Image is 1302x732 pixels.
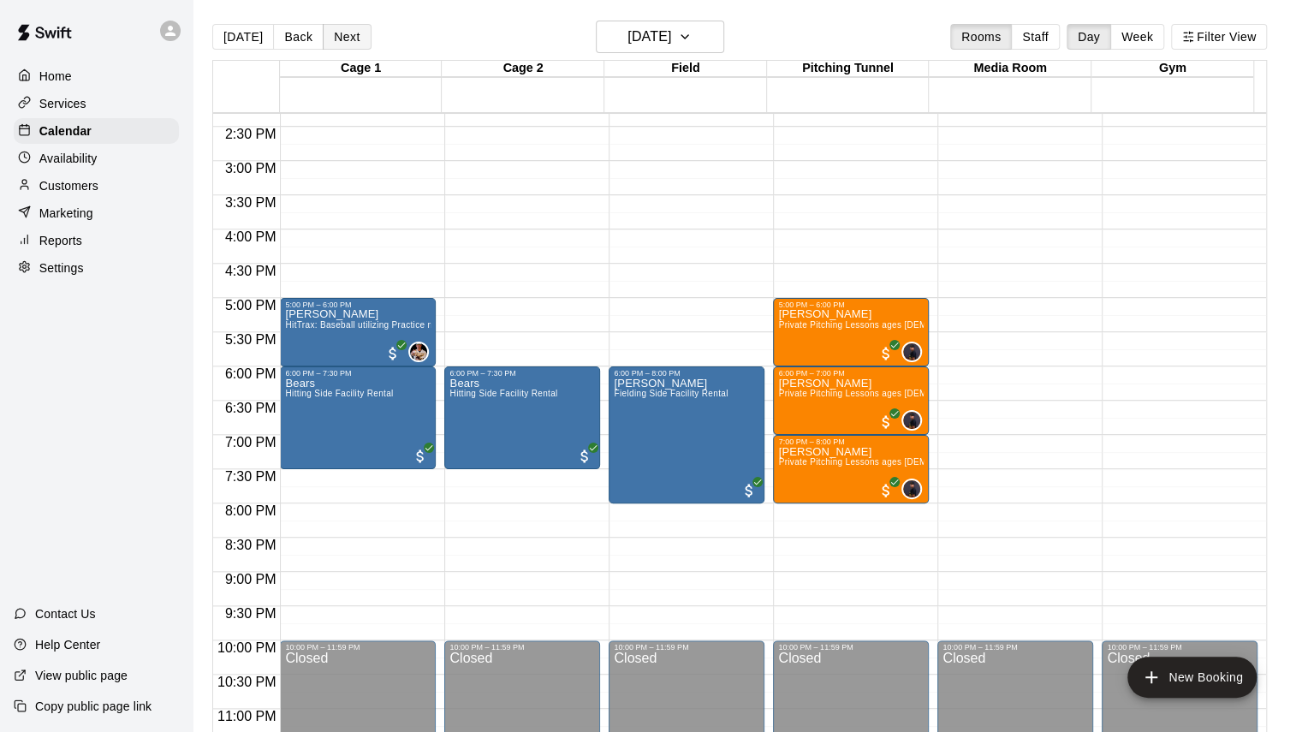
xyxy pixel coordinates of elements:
[280,298,436,366] div: 5:00 PM – 6:00 PM: Nathan Szucs
[285,301,431,309] div: 5:00 PM – 6:00 PM
[273,24,324,50] button: Back
[280,61,443,77] div: Cage 1
[35,667,128,684] p: View public page
[221,195,281,210] span: 3:30 PM
[1171,24,1267,50] button: Filter View
[35,605,96,622] p: Contact Us
[778,301,924,309] div: 5:00 PM – 6:00 PM
[778,643,924,652] div: 10:00 PM – 11:59 PM
[767,61,930,77] div: Pitching Tunnel
[908,342,922,362] span: Corben Peters
[221,366,281,381] span: 6:00 PM
[39,150,98,167] p: Availability
[442,61,604,77] div: Cage 2
[221,503,281,518] span: 8:00 PM
[740,482,758,499] span: All customers have paid
[614,389,728,398] span: Fielding Side Facility Rental
[221,161,281,176] span: 3:00 PM
[221,127,281,141] span: 2:30 PM
[14,146,179,171] a: Availability
[614,369,759,378] div: 6:00 PM – 8:00 PM
[901,410,922,431] div: Corben Peters
[212,24,274,50] button: [DATE]
[221,264,281,278] span: 4:30 PM
[221,401,281,415] span: 6:30 PM
[950,24,1012,50] button: Rooms
[778,320,1005,330] span: Private Pitching Lessons ages [DEMOGRAPHIC_DATA]
[14,200,179,226] a: Marketing
[596,21,724,53] button: [DATE]
[221,435,281,449] span: 7:00 PM
[221,469,281,484] span: 7:30 PM
[213,709,280,723] span: 11:00 PM
[778,457,1005,467] span: Private Pitching Lessons ages [DEMOGRAPHIC_DATA]
[449,643,595,652] div: 10:00 PM – 11:59 PM
[627,25,671,49] h6: [DATE]
[778,389,1005,398] span: Private Pitching Lessons ages [DEMOGRAPHIC_DATA]
[285,643,431,652] div: 10:00 PM – 11:59 PM
[1067,24,1111,50] button: Day
[39,259,84,277] p: Settings
[412,448,429,465] span: All customers have paid
[14,91,179,116] a: Services
[1107,643,1252,652] div: 10:00 PM – 11:59 PM
[773,435,929,503] div: 7:00 PM – 8:00 PM: Isaac Rayner
[901,479,922,499] div: Corben Peters
[285,320,449,330] span: HitTrax: Baseball utilizing Practice mode
[903,412,920,429] img: Corben Peters
[213,675,280,689] span: 10:30 PM
[614,643,759,652] div: 10:00 PM – 11:59 PM
[877,482,895,499] span: All customers have paid
[39,177,98,194] p: Customers
[384,345,401,362] span: All customers have paid
[39,232,82,249] p: Reports
[903,480,920,497] img: Corben Peters
[877,414,895,431] span: All customers have paid
[221,538,281,552] span: 8:30 PM
[14,173,179,199] a: Customers
[449,389,557,398] span: Hitting Side Facility Rental
[449,369,595,378] div: 6:00 PM – 7:30 PM
[901,342,922,362] div: Corben Peters
[903,343,920,360] img: Corben Peters
[14,228,179,253] a: Reports
[415,342,429,362] span: Garrett Takamatsu
[576,448,593,465] span: All customers have paid
[1110,24,1164,50] button: Week
[35,698,152,715] p: Copy public page link
[221,572,281,586] span: 9:00 PM
[14,255,179,281] a: Settings
[221,229,281,244] span: 4:00 PM
[604,61,767,77] div: Field
[285,369,431,378] div: 6:00 PM – 7:30 PM
[1091,61,1254,77] div: Gym
[221,606,281,621] span: 9:30 PM
[778,369,924,378] div: 6:00 PM – 7:00 PM
[929,61,1091,77] div: Media Room
[280,366,436,469] div: 6:00 PM – 7:30 PM: Bears
[14,118,179,144] a: Calendar
[221,332,281,347] span: 5:30 PM
[444,366,600,469] div: 6:00 PM – 7:30 PM: Bears
[408,342,429,362] div: Garrett Takamatsu
[877,345,895,362] span: All customers have paid
[14,63,179,89] a: Home
[609,366,764,503] div: 6:00 PM – 8:00 PM: Jankulovski
[942,643,1088,652] div: 10:00 PM – 11:59 PM
[323,24,371,50] button: Next
[285,389,393,398] span: Hitting Side Facility Rental
[908,410,922,431] span: Corben Peters
[39,205,93,222] p: Marketing
[778,437,924,446] div: 7:00 PM – 8:00 PM
[35,636,100,653] p: Help Center
[1127,657,1257,698] button: add
[1011,24,1060,50] button: Staff
[39,95,86,112] p: Services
